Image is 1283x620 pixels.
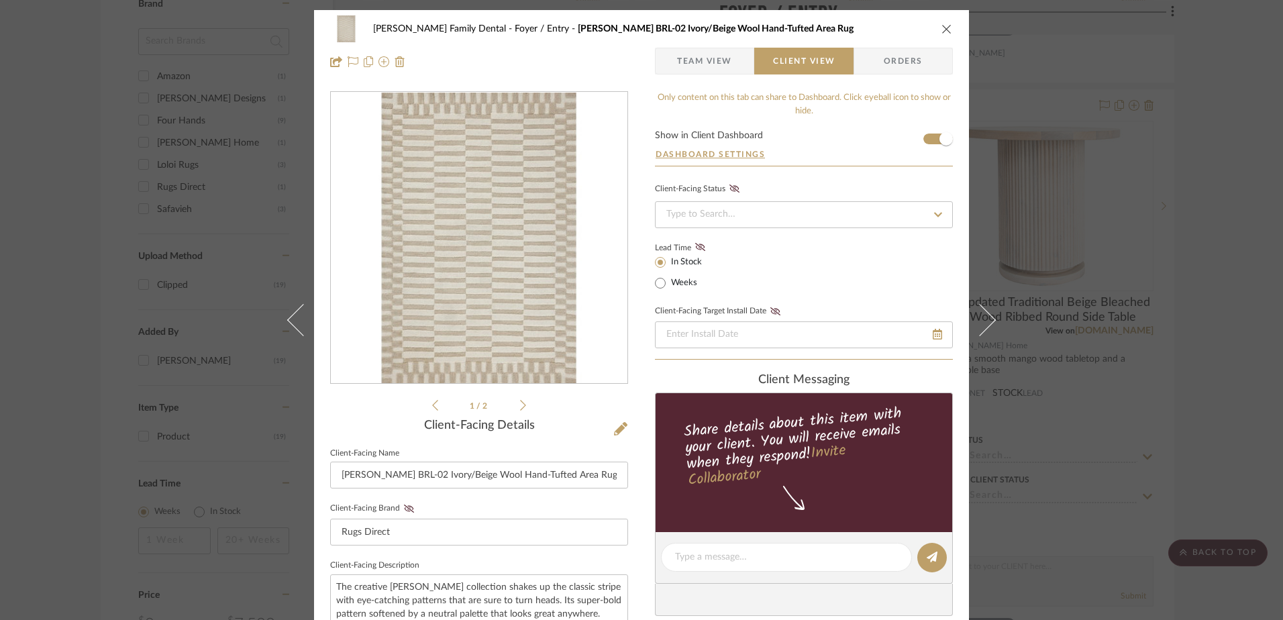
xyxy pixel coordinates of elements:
[668,277,697,289] label: Weeks
[482,402,489,410] span: 2
[773,48,835,74] span: Client View
[766,307,784,316] button: Client-Facing Target Install Date
[941,23,953,35] button: close
[470,402,476,410] span: 1
[515,24,578,34] span: Foyer / Entry
[330,419,628,433] div: Client-Facing Details
[655,254,724,291] mat-radio-group: Select item type
[330,462,628,488] input: Enter Client-Facing Item Name
[655,91,953,117] div: Only content on this tab can share to Dashboard. Click eyeball icon to show or hide.
[333,93,625,384] img: 960f3a64-89ff-4d96-9b32-1e3f772b45ea_436x436.jpg
[330,450,399,457] label: Client-Facing Name
[691,241,709,254] button: Lead Time
[373,24,515,34] span: [PERSON_NAME] Family Dental
[395,56,405,67] img: Remove from project
[655,183,743,196] div: Client-Facing Status
[330,562,419,569] label: Client-Facing Description
[655,201,953,228] input: Type to Search…
[331,93,627,384] div: 0
[655,148,766,160] button: Dashboard Settings
[668,256,702,268] label: In Stock
[655,242,724,254] label: Lead Time
[476,402,482,410] span: /
[655,321,953,348] input: Enter Install Date
[654,402,955,492] div: Share details about this item with your client. You will receive emails when they respond!
[330,519,628,546] input: Enter Client-Facing Brand
[330,504,418,513] label: Client-Facing Brand
[655,373,953,388] div: client Messaging
[330,15,362,42] img: 960f3a64-89ff-4d96-9b32-1e3f772b45ea_48x40.jpg
[869,48,937,74] span: Orders
[578,24,854,34] span: [PERSON_NAME] BRL-02 Ivory/Beige Wool Hand-Tufted Area Rug
[655,307,784,316] label: Client-Facing Target Install Date
[400,504,418,513] button: Client-Facing Brand
[677,48,732,74] span: Team View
